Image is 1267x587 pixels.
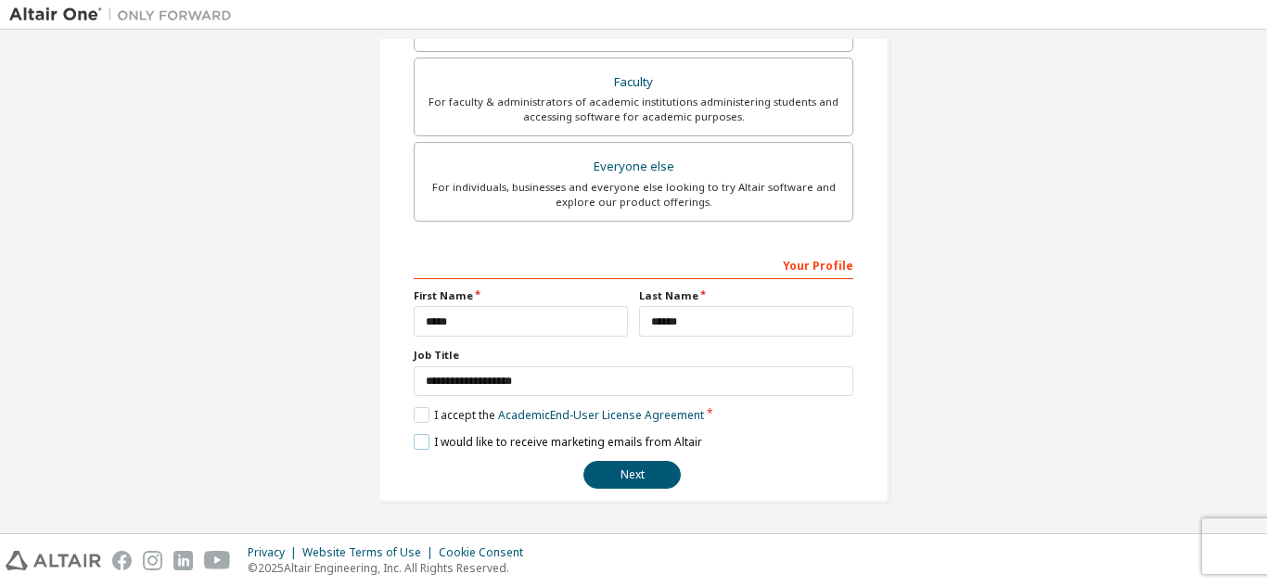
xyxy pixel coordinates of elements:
img: linkedin.svg [173,551,193,570]
img: youtube.svg [204,551,231,570]
label: I accept the [414,407,704,423]
img: instagram.svg [143,551,162,570]
div: Your Profile [414,249,853,279]
div: Cookie Consent [439,545,534,560]
div: Everyone else [426,154,841,180]
div: Faculty [426,70,841,96]
button: Next [583,461,681,489]
div: Privacy [248,545,302,560]
label: First Name [414,288,628,303]
img: Altair One [9,6,241,24]
div: Website Terms of Use [302,545,439,560]
img: facebook.svg [112,551,132,570]
div: For faculty & administrators of academic institutions administering students and accessing softwa... [426,95,841,124]
a: Academic End-User License Agreement [498,407,704,423]
p: © 2025 Altair Engineering, Inc. All Rights Reserved. [248,560,534,576]
label: I would like to receive marketing emails from Altair [414,434,702,450]
label: Job Title [414,348,853,363]
label: Last Name [639,288,853,303]
div: For individuals, businesses and everyone else looking to try Altair software and explore our prod... [426,180,841,210]
img: altair_logo.svg [6,551,101,570]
